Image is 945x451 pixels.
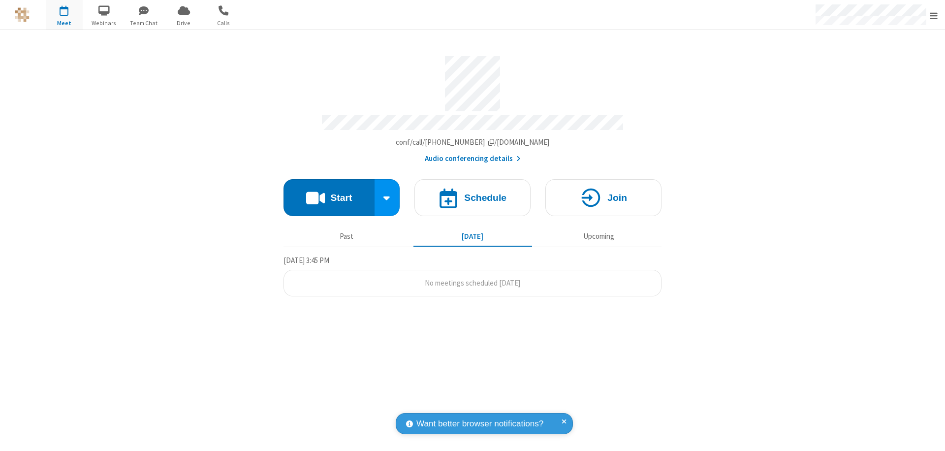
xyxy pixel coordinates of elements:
[283,256,329,265] span: [DATE] 3:45 PM
[396,137,550,147] span: Copy my meeting room link
[283,49,661,164] section: Account details
[396,137,550,148] button: Copy my meeting room linkCopy my meeting room link
[165,19,202,28] span: Drive
[283,179,375,216] button: Start
[330,193,352,202] h4: Start
[287,227,406,246] button: Past
[46,19,83,28] span: Meet
[425,278,520,288] span: No meetings scheduled [DATE]
[413,227,532,246] button: [DATE]
[425,153,521,164] button: Audio conferencing details
[416,418,543,430] span: Want better browser notifications?
[414,179,531,216] button: Schedule
[375,179,400,216] div: Start conference options
[539,227,658,246] button: Upcoming
[920,425,938,444] iframe: Chat
[15,7,30,22] img: QA Selenium DO NOT DELETE OR CHANGE
[86,19,123,28] span: Webinars
[283,255,661,297] section: Today's Meetings
[607,193,627,202] h4: Join
[545,179,661,216] button: Join
[126,19,162,28] span: Team Chat
[464,193,506,202] h4: Schedule
[205,19,242,28] span: Calls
